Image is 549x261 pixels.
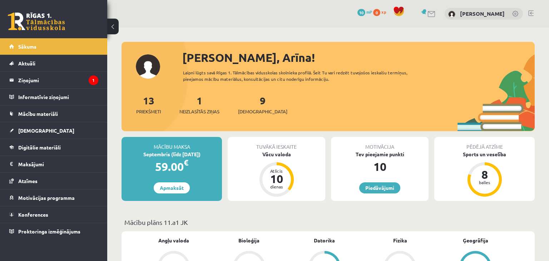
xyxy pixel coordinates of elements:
a: Informatīvie ziņojumi [9,89,98,105]
a: 0 xp [373,9,390,15]
a: Angļu valoda [158,237,189,244]
div: Pēdējā atzīme [434,137,535,151]
img: Arīna Badretdinova [448,11,455,18]
a: Digitālie materiāli [9,139,98,156]
span: Aktuāli [18,60,35,67]
div: Tuvākā ieskaite [228,137,325,151]
div: 8 [474,169,495,180]
div: [PERSON_NAME], Arīna! [182,49,535,66]
a: Ziņojumi1 [9,72,98,88]
span: Sākums [18,43,36,50]
div: Atlicis [266,169,287,173]
div: Mācību maksa [122,137,222,151]
span: Mācību materiāli [18,110,58,117]
div: Vācu valoda [228,151,325,158]
span: Atzīmes [18,178,38,184]
a: Piedāvājumi [359,182,400,193]
div: 10 [331,158,429,175]
a: Mācību materiāli [9,105,98,122]
span: Konferences [18,211,48,218]
i: 1 [89,75,98,85]
a: 10 mP [357,9,372,15]
legend: Ziņojumi [18,72,98,88]
span: Motivācijas programma [18,194,75,201]
div: Motivācija [331,137,429,151]
span: Digitālie materiāli [18,144,61,151]
a: Konferences [9,206,98,223]
a: Sports un veselība 8 balles [434,151,535,198]
a: Apmaksāt [154,182,190,193]
a: Motivācijas programma [9,189,98,206]
a: Vācu valoda Atlicis 10 dienas [228,151,325,198]
a: Fizika [393,237,407,244]
legend: Informatīvie ziņojumi [18,89,98,105]
a: [PERSON_NAME] [460,10,505,17]
legend: Maksājumi [18,156,98,172]
span: € [184,157,188,168]
a: Atzīmes [9,173,98,189]
div: Tev pieejamie punkti [331,151,429,158]
span: 0 [373,9,380,16]
a: 13Priekšmeti [136,94,161,115]
a: 9[DEMOGRAPHIC_DATA] [238,94,287,115]
span: [DEMOGRAPHIC_DATA] [238,108,287,115]
a: Rīgas 1. Tālmācības vidusskola [8,13,65,30]
a: Sākums [9,38,98,55]
span: 10 [357,9,365,16]
span: mP [366,9,372,15]
p: Mācību plāns 11.a1 JK [124,217,532,227]
a: Bioloģija [238,237,259,244]
div: 59.00 [122,158,222,175]
a: [DEMOGRAPHIC_DATA] [9,122,98,139]
span: [DEMOGRAPHIC_DATA] [18,127,74,134]
div: Septembris (līdz [DATE]) [122,151,222,158]
span: Neizlasītās ziņas [179,108,219,115]
a: Proktoringa izmēģinājums [9,223,98,240]
a: 1Neizlasītās ziņas [179,94,219,115]
div: balles [474,180,495,184]
a: Datorika [314,237,335,244]
span: Proktoringa izmēģinājums [18,228,80,235]
a: Ģeogrāfija [463,237,488,244]
div: dienas [266,184,287,189]
div: Sports un veselība [434,151,535,158]
a: Aktuāli [9,55,98,72]
a: Maksājumi [9,156,98,172]
span: xp [381,9,386,15]
div: 10 [266,173,287,184]
span: Priekšmeti [136,108,161,115]
div: Laipni lūgts savā Rīgas 1. Tālmācības vidusskolas skolnieka profilā. Šeit Tu vari redzēt tuvojošo... [183,69,431,82]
